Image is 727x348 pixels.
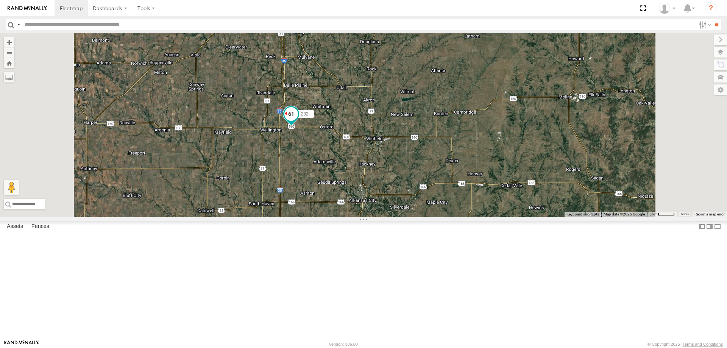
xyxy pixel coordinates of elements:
span: Map data ©2025 Google [604,212,645,216]
a: Terms (opens in new tab) [681,213,689,216]
a: Visit our Website [4,340,39,348]
button: Keyboard shortcuts [566,212,599,217]
a: Terms and Conditions [683,342,723,346]
label: Hide Summary Table [714,221,721,232]
label: Search Filter Options [696,19,712,30]
button: Drag Pegman onto the map to open Street View [4,180,19,195]
label: Dock Summary Table to the Right [706,221,713,232]
span: 5 km [649,212,658,216]
button: Map Scale: 5 km per 41 pixels [647,212,677,217]
img: rand-logo.svg [8,6,47,11]
span: 232 [301,111,309,117]
button: Zoom Home [4,58,14,68]
button: Zoom in [4,37,14,47]
label: Assets [3,221,27,232]
div: Version: 306.00 [329,342,358,346]
label: Fences [28,221,53,232]
label: Search Query [16,19,22,30]
a: Report a map error [694,212,725,216]
div: © Copyright 2025 - [647,342,723,346]
label: Map Settings [714,84,727,95]
label: Measure [4,72,14,83]
label: Dock Summary Table to the Left [698,221,706,232]
div: Steve Basgall [656,3,678,14]
i: ? [705,2,717,14]
button: Zoom out [4,47,14,58]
